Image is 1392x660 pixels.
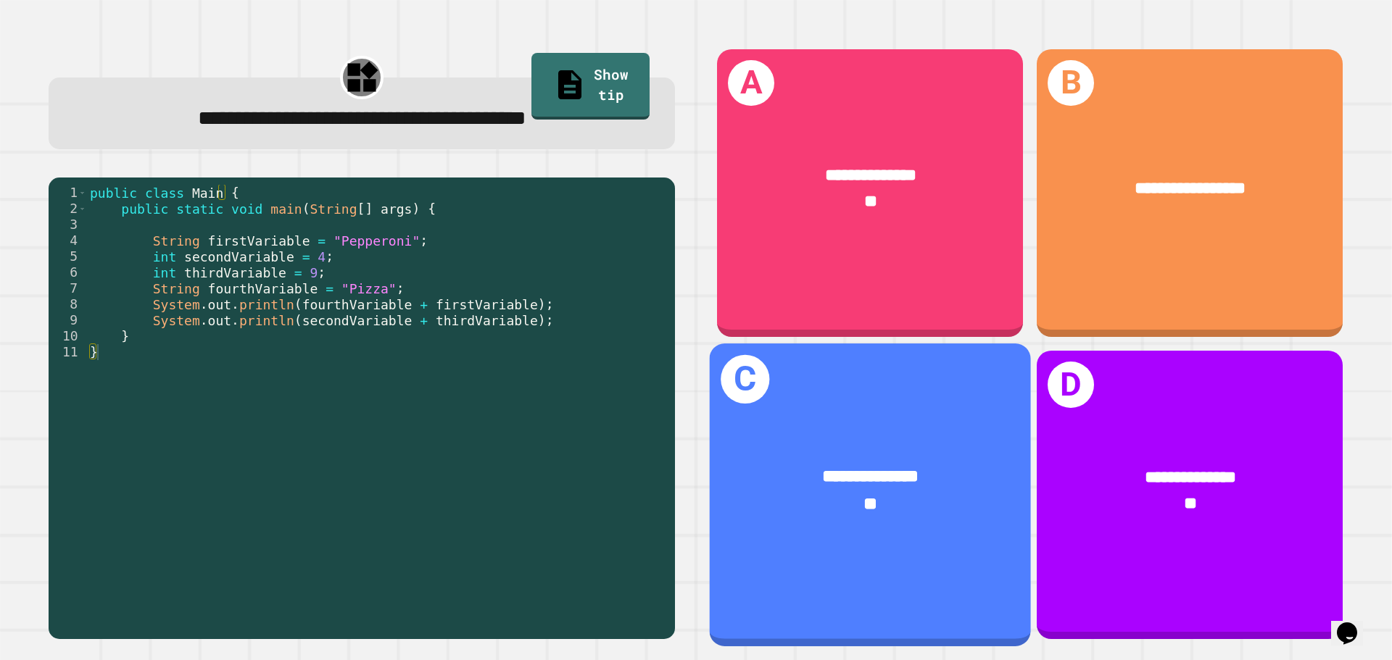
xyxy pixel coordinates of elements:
div: 1 [49,185,87,201]
h1: A [728,60,774,106]
div: 11 [49,344,87,360]
div: 10 [49,328,87,344]
div: 8 [49,296,87,312]
h1: C [721,355,769,404]
div: 4 [49,233,87,248]
div: 7 [49,280,87,296]
span: Toggle code folding, rows 2 through 10 [78,201,86,217]
div: 2 [49,201,87,217]
div: 6 [49,264,87,280]
iframe: chat widget [1331,602,1377,646]
a: Show tip [531,53,650,120]
h1: D [1048,362,1094,408]
h1: B [1048,60,1094,106]
span: Toggle code folding, rows 1 through 11 [78,185,86,201]
div: 9 [49,312,87,328]
div: 5 [49,248,87,264]
div: 3 [49,217,87,233]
